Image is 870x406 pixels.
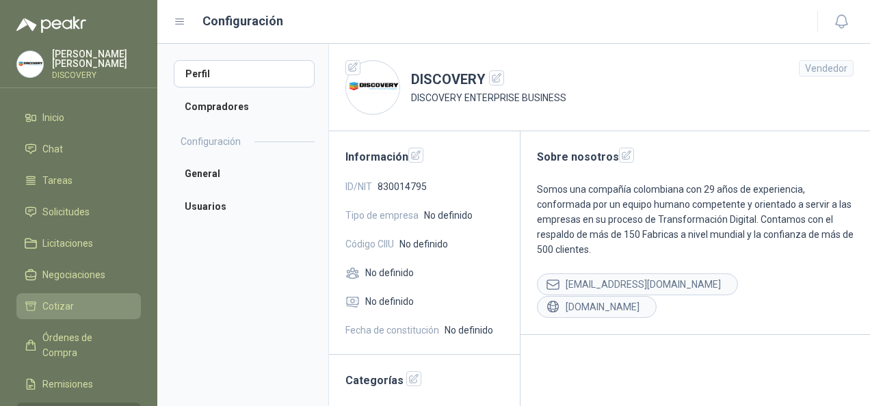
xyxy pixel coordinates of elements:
[424,208,473,223] span: No definido
[345,179,372,194] span: ID/NIT
[52,71,141,79] p: DISCOVERY
[345,236,394,252] span: Código CIIU
[365,265,414,280] span: No definido
[42,204,90,219] span: Solicitudes
[174,160,315,187] a: General
[445,323,493,338] span: No definido
[16,325,141,366] a: Órdenes de Compra
[16,262,141,288] a: Negociaciones
[16,199,141,225] a: Solicitudes
[42,173,72,188] span: Tareas
[537,273,738,295] div: [EMAIL_ADDRESS][DOMAIN_NAME]
[411,69,566,90] h1: DISCOVERY
[42,110,64,125] span: Inicio
[16,136,141,162] a: Chat
[42,267,105,282] span: Negociaciones
[42,236,93,251] span: Licitaciones
[345,208,419,223] span: Tipo de empresa
[399,236,448,252] span: No definido
[42,330,128,360] span: Órdenes de Compra
[181,134,241,149] h2: Configuración
[174,60,315,87] a: Perfil
[537,296,657,318] div: [DOMAIN_NAME]
[378,179,427,194] span: 830014795
[16,167,141,193] a: Tareas
[537,148,854,165] h2: Sobre nosotros
[16,16,86,33] img: Logo peakr
[202,12,283,31] h1: Configuración
[16,293,141,319] a: Cotizar
[346,61,399,114] img: Company Logo
[799,60,854,77] div: Vendedor
[365,294,414,309] span: No definido
[174,193,315,220] a: Usuarios
[42,299,74,314] span: Cotizar
[17,51,43,77] img: Company Logo
[411,90,566,105] p: DISCOVERY ENTERPRISE BUSINESS
[537,182,854,257] p: Somos una compañía colombiana con 29 años de experiencia, conformada por un equipo humano compete...
[16,105,141,131] a: Inicio
[42,377,93,392] span: Remisiones
[345,323,439,338] span: Fecha de constitución
[16,371,141,397] a: Remisiones
[52,49,141,68] p: [PERSON_NAME] [PERSON_NAME]
[345,148,503,165] h2: Información
[42,141,63,157] span: Chat
[16,230,141,256] a: Licitaciones
[174,93,315,120] a: Compradores
[345,371,503,389] h2: Categorías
